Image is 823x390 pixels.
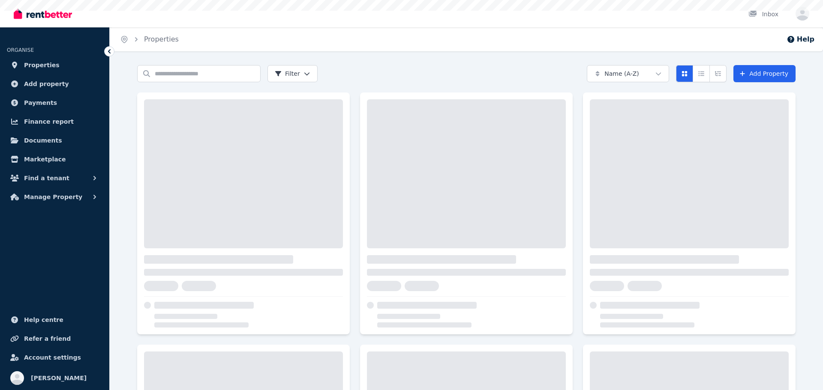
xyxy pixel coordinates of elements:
[24,192,82,202] span: Manage Property
[748,10,778,18] div: Inbox
[7,132,102,149] a: Documents
[144,35,179,43] a: Properties
[24,135,62,146] span: Documents
[7,170,102,187] button: Find a tenant
[24,98,57,108] span: Payments
[7,151,102,168] a: Marketplace
[24,315,63,325] span: Help centre
[110,27,189,51] nav: Breadcrumb
[676,65,727,82] div: View options
[604,69,639,78] span: Name (A-Z)
[7,94,102,111] a: Payments
[267,65,318,82] button: Filter
[14,7,72,20] img: RentBetter
[733,65,796,82] a: Add Property
[7,349,102,366] a: Account settings
[7,113,102,130] a: Finance report
[676,65,693,82] button: Card view
[7,311,102,328] a: Help centre
[7,188,102,205] button: Manage Property
[24,333,71,344] span: Refer a friend
[7,75,102,92] a: Add property
[31,373,87,383] span: [PERSON_NAME]
[7,47,34,53] span: ORGANISE
[24,352,81,363] span: Account settings
[7,57,102,74] a: Properties
[693,65,710,82] button: Compact list view
[709,65,727,82] button: Expanded list view
[587,65,669,82] button: Name (A-Z)
[24,154,66,164] span: Marketplace
[787,34,814,45] button: Help
[7,330,102,347] a: Refer a friend
[275,69,300,78] span: Filter
[24,60,60,70] span: Properties
[24,116,74,127] span: Finance report
[24,79,69,89] span: Add property
[24,173,69,183] span: Find a tenant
